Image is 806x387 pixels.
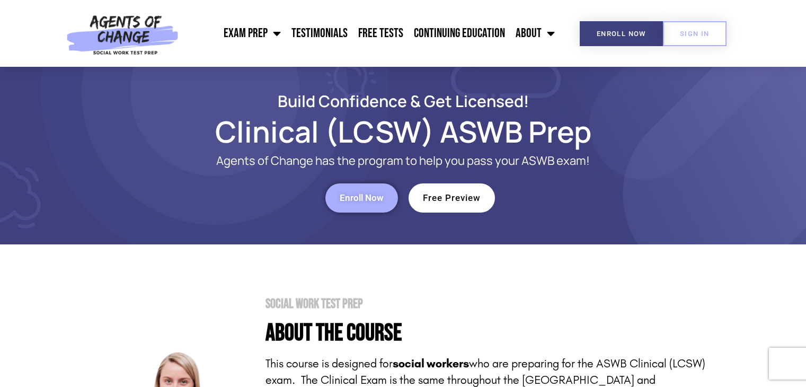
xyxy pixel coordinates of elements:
[580,21,663,46] a: Enroll Now
[680,30,710,37] span: SIGN IN
[218,20,286,47] a: Exam Prep
[265,321,705,345] h4: About the Course
[101,93,705,109] h2: Build Confidence & Get Licensed!
[265,297,705,311] h2: Social Work Test Prep
[393,357,469,371] strong: social workers
[286,20,353,47] a: Testimonials
[184,20,560,47] nav: Menu
[409,20,510,47] a: Continuing Education
[144,154,663,168] p: Agents of Change has the program to help you pass your ASWB exam!
[510,20,560,47] a: About
[353,20,409,47] a: Free Tests
[340,193,384,203] span: Enroll Now
[423,193,481,203] span: Free Preview
[663,21,727,46] a: SIGN IN
[325,183,398,213] a: Enroll Now
[409,183,495,213] a: Free Preview
[597,30,646,37] span: Enroll Now
[101,119,705,144] h1: Clinical (LCSW) ASWB Prep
